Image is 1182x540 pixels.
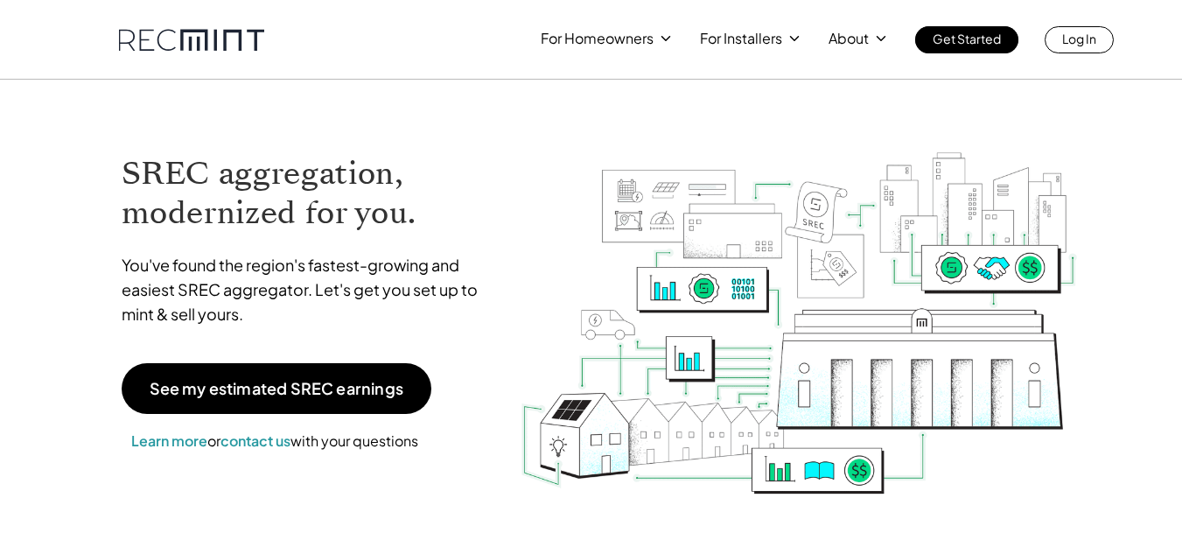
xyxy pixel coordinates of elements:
[829,26,869,51] p: About
[122,430,428,452] p: or with your questions
[131,431,207,450] a: Learn more
[700,26,782,51] p: For Installers
[220,431,290,450] a: contact us
[520,106,1078,499] img: RECmint value cycle
[1045,26,1114,53] a: Log In
[915,26,1018,53] a: Get Started
[122,154,494,233] h1: SREC aggregation, modernized for you.
[122,363,431,414] a: See my estimated SREC earnings
[150,381,403,396] p: See my estimated SREC earnings
[1062,26,1096,51] p: Log In
[933,26,1001,51] p: Get Started
[541,26,654,51] p: For Homeowners
[122,253,494,326] p: You've found the region's fastest-growing and easiest SREC aggregator. Let's get you set up to mi...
